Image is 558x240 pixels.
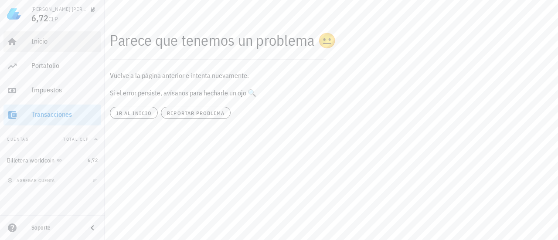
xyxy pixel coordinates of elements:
[31,61,98,70] div: Portafolio
[110,107,158,119] button: ir al inicio
[3,129,101,150] button: CuentasTotal CLP
[3,150,101,171] a: Billetera worldcoin 6,72
[31,110,98,118] div: Transacciones
[5,176,59,185] button: agregar cuenta
[31,6,87,13] div: [PERSON_NAME] [PERSON_NAME]
[31,86,98,94] div: Impuestos
[116,110,152,116] span: ir al inicio
[110,88,401,98] p: Si el error persiste, avísanos para hecharle un ojo 🔍
[161,107,231,119] button: reportar problema
[88,157,98,163] span: 6,72
[9,178,55,183] span: agregar cuenta
[110,71,249,80] span: Vuelve a la página anterior e intenta nuevamente.
[7,7,21,21] img: LedgiFi
[48,15,58,23] span: CLP
[110,31,401,49] div: Parece que tenemos un problema 😐
[31,37,98,45] div: Inicio
[7,157,55,164] div: Billetera worldcoin
[3,80,101,101] a: Impuestos
[3,31,101,52] a: Inicio
[3,56,101,77] a: Portafolio
[167,110,225,116] span: reportar problema
[31,12,48,24] span: 6,72
[63,136,89,142] span: Total CLP
[3,105,101,125] a: Transacciones
[31,224,80,231] div: Soporte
